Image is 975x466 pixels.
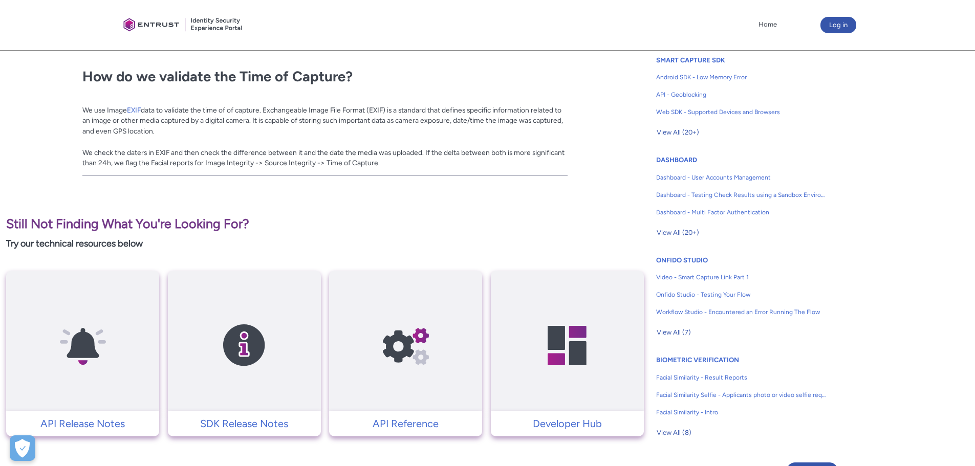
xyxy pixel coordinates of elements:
[518,291,616,401] img: Developer Hub
[168,416,321,431] a: SDK Release Notes
[656,86,826,103] a: API - Geoblocking
[6,237,644,251] p: Try our technical resources below
[334,416,477,431] p: API Reference
[656,324,691,341] button: View All (7)
[656,408,826,417] span: Facial Similarity - Intro
[657,225,699,240] span: View All (20+)
[656,286,826,303] a: Onfido Studio - Testing Your Flow
[656,425,692,441] button: View All (8)
[656,186,826,204] a: Dashboard - Testing Check Results using a Sandbox Environment
[656,356,739,364] a: BIOMETRIC VERIFICATION
[656,307,826,317] span: Workflow Studio - Encountered an Error Running The Flow
[656,124,700,141] button: View All (20+)
[656,69,826,86] a: Android SDK - Low Memory Error
[196,291,293,401] img: SDK Release Notes
[82,94,568,168] p: We use Image data to validate the time of of capture. Exchangeable Image File Format (EXIF) is a ...
[656,56,725,64] a: SMART CAPTURE SDK
[657,325,691,340] span: View All (7)
[656,256,708,264] a: ONFIDO STUDIO
[127,106,141,114] a: EXIF
[657,425,691,440] span: View All (8)
[6,214,644,234] p: Still Not Finding What You're Looking For?
[656,90,826,99] span: API - Geoblocking
[656,73,826,82] span: Android SDK - Low Memory Error
[656,173,826,182] span: Dashboard - User Accounts Management
[656,273,826,282] span: Video - Smart Capture Link Part 1
[329,416,482,431] a: API Reference
[656,156,697,164] a: DASHBOARD
[656,404,826,421] a: Facial Similarity - Intro
[656,303,826,321] a: Workflow Studio - Encountered an Error Running The Flow
[10,435,35,461] button: Open Preferences
[6,416,159,431] a: API Release Notes
[656,386,826,404] a: Facial Similarity Selfie - Applicants photo or video selfie requirements
[820,17,856,33] button: Log in
[82,51,568,84] h1: How do we validate the Time of Capture?
[756,17,779,32] a: Home
[10,435,35,461] div: Cookie Preferences
[656,290,826,299] span: Onfido Studio - Testing Your Flow
[11,416,154,431] p: API Release Notes
[656,103,826,121] a: Web SDK - Supported Devices and Browsers
[357,291,454,401] img: API Reference
[656,190,826,199] span: Dashboard - Testing Check Results using a Sandbox Environment
[656,390,826,400] span: Facial Similarity Selfie - Applicants photo or video selfie requirements
[656,208,826,217] span: Dashboard - Multi Factor Authentication
[656,204,826,221] a: Dashboard - Multi Factor Authentication
[34,291,132,401] img: API Release Notes
[496,416,639,431] p: Developer Hub
[656,369,826,386] a: Facial Similarity - Result Reports
[173,416,316,431] p: SDK Release Notes
[656,373,826,382] span: Facial Similarity - Result Reports
[491,416,644,431] a: Developer Hub
[656,269,826,286] a: Video - Smart Capture Link Part 1
[657,125,699,140] span: View All (20+)
[656,169,826,186] a: Dashboard - User Accounts Management
[656,107,826,117] span: Web SDK - Supported Devices and Browsers
[656,225,700,241] button: View All (20+)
